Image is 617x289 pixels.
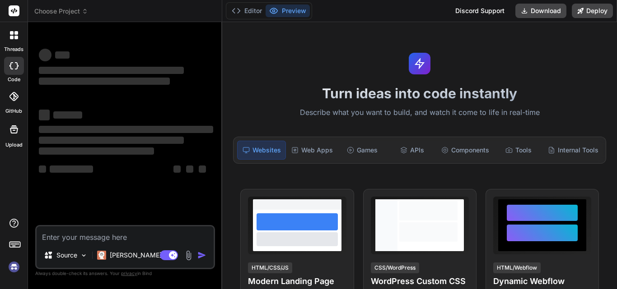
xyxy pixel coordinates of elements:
div: Internal Tools [544,141,602,160]
div: Web Apps [288,141,337,160]
img: Pick Models [80,252,88,259]
h4: Modern Landing Page [248,275,346,288]
label: threads [4,46,23,53]
p: Source [56,251,77,260]
span: ‌ [53,111,82,119]
img: attachment [183,250,194,261]
div: Websites [237,141,286,160]
button: Download [515,4,566,18]
span: ‌ [186,165,193,173]
label: Upload [5,141,23,149]
span: ‌ [39,126,213,133]
span: ‌ [39,67,184,74]
span: ‌ [39,49,51,61]
div: Games [338,141,386,160]
span: ‌ [39,147,154,155]
img: signin [6,259,22,275]
div: HTML/CSS/JS [248,262,292,273]
span: ‌ [39,165,46,173]
button: Preview [266,5,310,17]
div: Components [438,141,493,160]
h4: WordPress Custom CSS [371,275,469,288]
span: ‌ [39,137,184,144]
div: CSS/WordPress [371,262,419,273]
div: APIs [388,141,436,160]
p: Always double-check its answers. Your in Bind [35,269,215,278]
button: Editor [228,5,266,17]
div: HTML/Webflow [493,262,541,273]
span: ‌ [199,165,206,173]
span: ‌ [173,165,181,173]
h1: Turn ideas into code instantly [228,85,612,101]
span: ‌ [39,78,170,85]
span: privacy [121,271,137,276]
label: GitHub [5,107,22,115]
span: ‌ [39,110,50,120]
span: Choose Project [34,7,88,16]
span: ‌ [55,51,70,59]
p: [PERSON_NAME] 4 S.. [110,251,177,260]
div: Tools [495,141,542,160]
img: Claude 4 Sonnet [97,251,106,260]
span: ‌ [50,165,93,173]
div: Discord Support [450,4,510,18]
p: Describe what you want to build, and watch it come to life in real-time [228,107,612,119]
label: code [8,76,20,83]
img: icon [197,251,206,260]
button: Deploy [572,4,613,18]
